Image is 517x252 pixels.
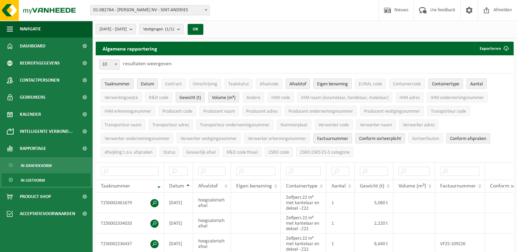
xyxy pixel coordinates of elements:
button: Exporteren [474,42,513,55]
button: CSRD codeCSRD code: Activate to sort [265,147,293,157]
span: Producent adres [246,109,277,114]
span: Factuurnummer [317,136,348,141]
span: Verwerker adres [403,123,435,128]
button: Conform afspraken : Activate to sort [446,133,490,143]
button: Conform sorteerplicht : Activate to sort [355,133,405,143]
span: In lijstvorm [21,174,45,187]
span: Gevaarlijk afval [186,150,216,155]
span: Afvalstof [289,82,306,87]
span: R&D code finaal [227,150,258,155]
span: Vestigingen [143,24,174,34]
label: resultaten weergeven [123,61,172,67]
td: hoogcalorisch afval [193,213,231,234]
button: Transporteur codeTransporteur code: Activate to sort [427,106,470,116]
button: AfvalcodeAfvalcode: Activate to sort [256,79,282,89]
span: Containertype [286,183,317,189]
td: [DATE] [164,193,193,213]
span: Verwerker erkenningsnummer [248,136,306,141]
button: OmschrijvingOmschrijving: Activate to sort [189,79,221,89]
button: VerwerkingswijzeVerwerkingswijze: Activate to sort [101,92,142,102]
span: Conform afspraken [450,136,486,141]
button: Volume (m³)Volume (m³): Activate to sort [208,92,239,102]
button: Producent naamProducent naam: Activate to sort [200,106,239,116]
span: Kalender [20,106,41,123]
span: Verwerkingswijze [105,95,138,100]
button: ContainercodeContainercode: Activate to sort [389,79,425,89]
span: Navigatie [20,20,41,38]
span: Volume (m³) [398,183,426,189]
button: IHM erkenningsnummerIHM erkenningsnummer: Activate to sort [101,106,155,116]
span: Producent code [162,109,192,114]
td: Zelfpers 22 m³ met kantelaar en deksel - Z22 [281,213,326,234]
button: R&D code finaalR&amp;D code finaal: Activate to sort [223,147,261,157]
button: TaakstatusTaakstatus: Activate to sort [225,79,253,89]
td: 5,060 t [355,193,393,213]
button: IHM codeIHM code: Activate to sort [268,92,294,102]
td: Zelfpers 22 m³ met kantelaar en deksel - Z22 [281,193,326,213]
button: Verwerker erkenningsnummerVerwerker erkenningsnummer: Activate to sort [244,133,310,143]
button: AfvalstofAfvalstof: Activate to sort [286,79,310,89]
button: Verwerker adresVerwerker adres: Activate to sort [399,120,438,130]
button: Producent vestigingsnummerProducent vestigingsnummer: Activate to sort [360,106,424,116]
button: Gewicht (t)Gewicht (t): Activate to sort [176,92,205,102]
button: Vestigingen(1/1) [139,24,183,34]
a: In lijstvorm [2,173,91,186]
span: Product Shop [20,188,51,205]
button: Verwerker ondernemingsnummerVerwerker ondernemingsnummer: Activate to sort [101,133,173,143]
button: EURAL codeEURAL code: Activate to sort [355,79,386,89]
span: Gewicht (t) [360,183,384,189]
span: Sorteerfouten [412,136,439,141]
span: Eigen benaming [236,183,272,189]
span: IHM code [271,95,290,100]
span: Verwerker code [318,123,349,128]
span: R&D code [149,95,168,100]
span: Omschrijving [193,82,217,87]
button: IHM naam (inzamelaar, handelaar, makelaar)IHM naam (inzamelaar, handelaar, makelaar): Activate to... [297,92,392,102]
span: Afwijking t.o.v. afspraken [105,150,152,155]
button: StatusStatus: Activate to sort [160,147,179,157]
span: Factuurnummer [440,183,476,189]
button: CSRD ESRS E5-5 categorieCSRD ESRS E5-5 categorie: Activate to sort [296,147,353,157]
span: Gebruikers [20,89,45,106]
span: EURAL code [359,82,382,87]
td: T250002461679 [96,193,164,213]
count: (1/1) [165,27,174,31]
button: Transporteur ondernemingsnummerTransporteur ondernemingsnummer : Activate to sort [196,120,273,130]
span: Verwerker naam [360,123,392,128]
button: Verwerker naamVerwerker naam: Activate to sort [356,120,396,130]
button: DatumDatum: Activate to sort [137,79,158,89]
span: Transporteur ondernemingsnummer [200,123,270,128]
span: Gewicht (t) [179,95,201,100]
span: Eigen benaming [317,82,348,87]
span: Taaknummer [105,82,130,87]
span: IHM adres [399,95,420,100]
span: Afvalcode [260,82,278,87]
span: Rapportage [20,140,46,157]
button: SorteerfoutenSorteerfouten: Activate to sort [408,133,443,143]
button: Producent codeProducent code: Activate to sort [159,106,196,116]
span: [DATE] - [DATE] [99,24,127,34]
button: Verwerker codeVerwerker code: Activate to sort [315,120,353,130]
button: AndereAndere: Activate to sort [243,92,264,102]
span: Dashboard [20,38,45,55]
span: Afvalstof [198,183,218,189]
button: Transporteur adresTransporteur adres: Activate to sort [149,120,193,130]
span: Verwerker vestigingsnummer [180,136,237,141]
button: Eigen benamingEigen benaming: Activate to sort [313,79,352,89]
button: Producent adresProducent adres: Activate to sort [242,106,281,116]
span: Transporteur adres [152,123,189,128]
button: Transporteur naamTransporteur naam: Activate to sort [101,120,145,130]
span: 10 [99,59,120,70]
span: Taaknummer [101,183,130,189]
span: 01-082764 - JAN DUPONT KAASIMPORT NV - SINT-ANDRIES [90,5,210,15]
td: 1 [326,213,355,234]
span: In grafiekvorm [21,159,52,172]
span: Containercode [393,82,421,87]
span: IHM ondernemingsnummer [431,95,484,100]
button: [DATE] - [DATE] [96,24,136,34]
span: Intelligente verbond... [20,123,73,140]
span: Nummerplaat [281,123,308,128]
button: ContractContract: Activate to sort [161,79,186,89]
button: ContainertypeContainertype: Activate to sort [428,79,463,89]
td: T250002334020 [96,213,164,234]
